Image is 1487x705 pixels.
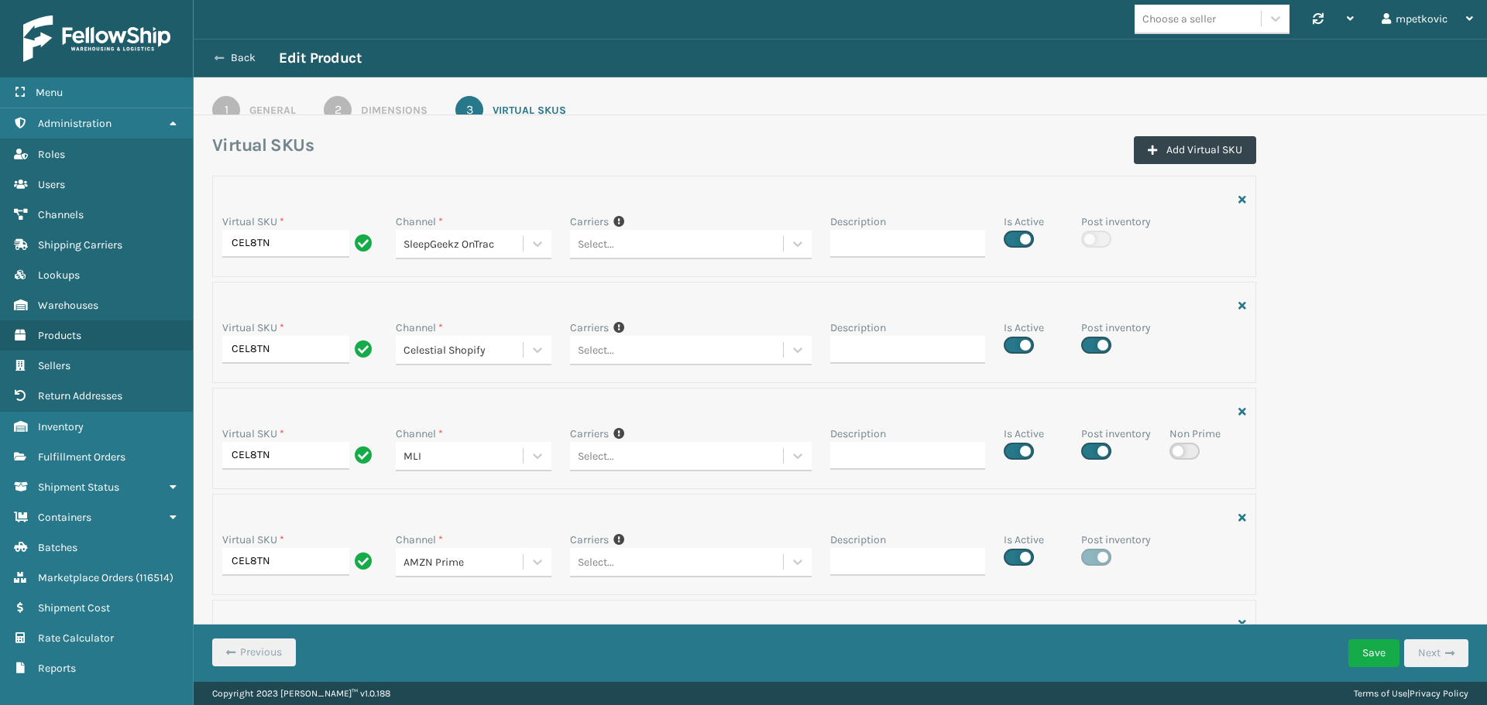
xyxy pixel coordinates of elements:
div: Select... [578,236,614,252]
span: Products [38,329,81,342]
h3: Virtual SKUs [212,134,314,157]
button: Save [1348,639,1399,667]
label: Description [830,320,886,336]
label: Is Active [1004,214,1044,230]
span: Containers [38,511,91,524]
label: Is Active [1004,320,1044,336]
label: Channel [396,426,443,442]
img: logo [23,15,170,62]
div: 2 [324,96,352,124]
span: Lookups [38,269,80,282]
span: Fulfillment Orders [38,450,125,464]
div: Virtual SKUs [493,102,566,118]
h3: Edit Product [279,49,362,67]
div: General [249,102,296,118]
span: Roles [38,148,65,161]
span: Reports [38,662,76,675]
label: Virtual SKU [222,214,284,230]
span: Inventory [38,420,84,433]
label: Virtual SKU [222,532,284,548]
span: ( 116514 ) [136,571,173,584]
a: Privacy Policy [1410,688,1468,699]
label: Channel [396,214,443,230]
span: Users [38,178,65,191]
label: Carriers [570,426,609,442]
span: Menu [36,86,63,99]
label: Description [830,426,886,442]
span: Warehouses [38,299,98,312]
span: Sellers [38,359,70,372]
span: Rate Calculator [38,631,114,645]
button: Previous [212,638,296,666]
label: Non Prime [1169,426,1221,442]
label: Channel [396,532,443,548]
span: Shipping Carriers [38,238,122,252]
p: Copyright 2023 [PERSON_NAME]™ v 1.0.188 [212,682,390,705]
div: Select... [578,554,614,570]
div: Choose a seller [1142,11,1216,27]
button: Next [1404,639,1468,667]
label: Post inventory [1081,214,1151,230]
button: Back [208,51,279,65]
label: Virtual SKU [222,320,284,336]
span: Administration [38,117,112,130]
div: Select... [578,342,614,358]
span: Return Addresses [38,389,122,402]
div: Celestial Shopify [404,342,524,358]
div: MLI [404,448,524,464]
span: Shipment Cost [38,601,110,614]
div: Dimensions [361,102,428,118]
div: SleepGeekz OnTrac [404,236,524,252]
div: | [1354,682,1468,705]
label: Is Active [1004,532,1044,548]
span: Batches [38,541,77,554]
label: Post inventory [1081,532,1151,548]
span: Shipment Status [38,481,119,494]
label: Post inventory [1081,320,1151,336]
label: Channel [396,320,443,336]
label: Carriers [570,320,609,336]
label: Virtual SKU [222,426,284,442]
label: Description [830,214,886,230]
label: Is Active [1004,426,1044,442]
div: AMZN Prime [404,554,524,570]
label: Carriers [570,532,609,548]
div: 1 [212,96,240,124]
div: Select... [578,448,614,464]
label: Post inventory [1081,426,1151,442]
a: Terms of Use [1354,688,1407,699]
span: Channels [38,208,84,221]
label: Description [830,532,886,548]
button: Add Virtual SKU [1134,136,1256,164]
span: Marketplace Orders [38,571,133,584]
label: Carriers [570,214,609,230]
div: 3 [455,96,483,124]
